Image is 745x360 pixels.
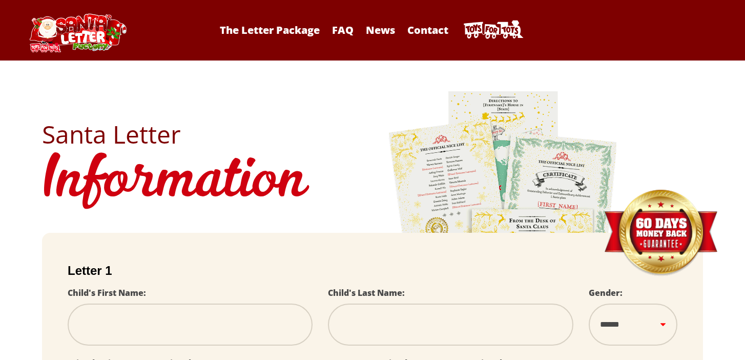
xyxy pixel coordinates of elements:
img: Santa Letter Logo [26,13,129,52]
h2: Santa Letter [42,122,703,147]
a: News [361,23,400,37]
a: The Letter Package [215,23,325,37]
h2: Letter 1 [68,264,677,278]
h1: Information [42,147,703,217]
a: Contact [402,23,453,37]
label: Child's First Name: [68,287,146,298]
a: FAQ [327,23,359,37]
img: Money Back Guarantee [603,189,718,277]
label: Gender: [589,287,623,298]
label: Child's Last Name: [328,287,405,298]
